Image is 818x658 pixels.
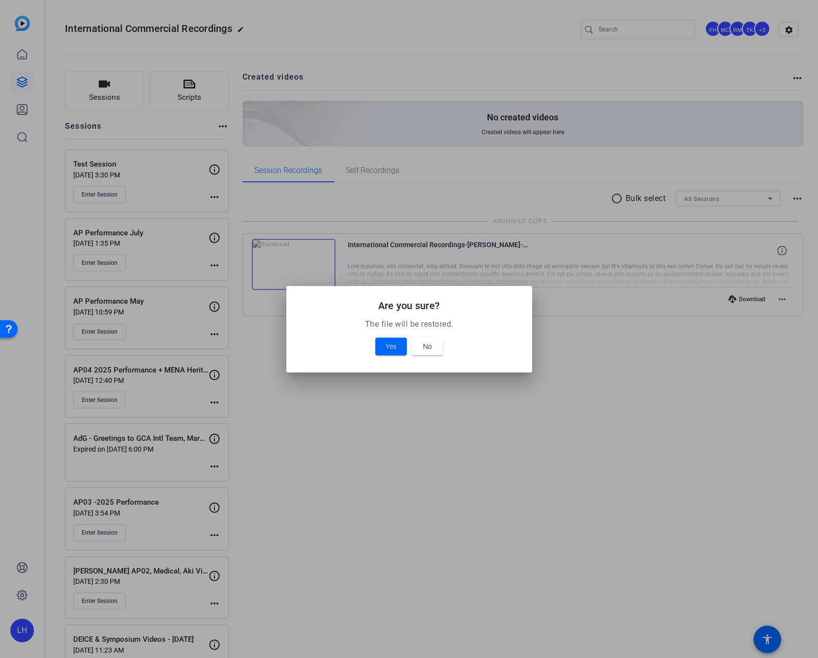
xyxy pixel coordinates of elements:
[412,338,443,355] button: No
[386,341,396,352] span: Yes
[423,341,432,352] span: No
[298,318,520,330] p: The file will be restored.
[375,338,407,355] button: Yes
[298,298,520,314] h2: Are you sure?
